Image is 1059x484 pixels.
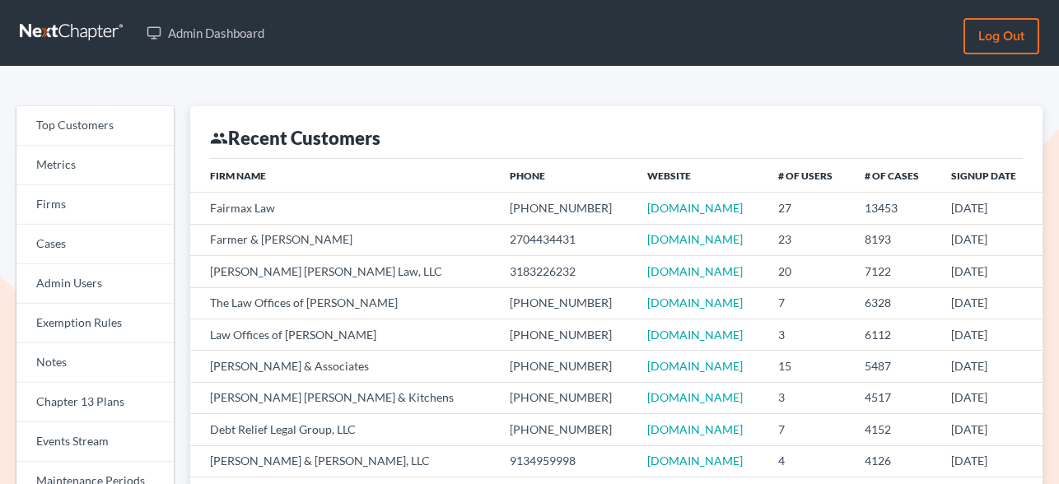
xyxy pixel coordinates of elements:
[938,351,1043,382] td: [DATE]
[497,414,634,445] td: [PHONE_NUMBER]
[16,264,174,304] a: Admin Users
[851,414,938,445] td: 4152
[16,343,174,383] a: Notes
[497,159,634,192] th: Phone
[851,224,938,255] td: 8193
[765,256,851,287] td: 20
[851,193,938,224] td: 13453
[647,232,743,246] a: [DOMAIN_NAME]
[647,296,743,309] a: [DOMAIN_NAME]
[765,351,851,382] td: 15
[765,287,851,319] td: 7
[938,256,1043,287] td: [DATE]
[190,256,497,287] td: [PERSON_NAME] [PERSON_NAME] Law, LLC
[647,454,743,468] a: [DOMAIN_NAME]
[938,159,1043,192] th: Signup Date
[210,129,228,147] i: group
[647,328,743,342] a: [DOMAIN_NAME]
[938,445,1043,477] td: [DATE]
[497,382,634,413] td: [PHONE_NUMBER]
[16,225,174,264] a: Cases
[190,224,497,255] td: Farmer & [PERSON_NAME]
[938,224,1043,255] td: [DATE]
[190,351,497,382] td: [PERSON_NAME] & Associates
[765,319,851,350] td: 3
[16,106,174,146] a: Top Customers
[647,359,743,373] a: [DOMAIN_NAME]
[765,445,851,477] td: 4
[851,445,938,477] td: 4126
[938,319,1043,350] td: [DATE]
[647,264,743,278] a: [DOMAIN_NAME]
[190,414,497,445] td: Debt Relief Legal Group, LLC
[963,18,1039,54] a: Log out
[16,304,174,343] a: Exemption Rules
[497,224,634,255] td: 2704434431
[851,287,938,319] td: 6328
[497,287,634,319] td: [PHONE_NUMBER]
[765,193,851,224] td: 27
[16,146,174,185] a: Metrics
[851,319,938,350] td: 6112
[16,422,174,462] a: Events Stream
[851,159,938,192] th: # of Cases
[938,382,1043,413] td: [DATE]
[190,319,497,350] td: Law Offices of [PERSON_NAME]
[190,287,497,319] td: The Law Offices of [PERSON_NAME]
[938,414,1043,445] td: [DATE]
[938,287,1043,319] td: [DATE]
[851,256,938,287] td: 7122
[210,126,380,150] div: Recent Customers
[851,351,938,382] td: 5487
[497,319,634,350] td: [PHONE_NUMBER]
[851,382,938,413] td: 4517
[16,185,174,225] a: Firms
[497,193,634,224] td: [PHONE_NUMBER]
[190,382,497,413] td: [PERSON_NAME] [PERSON_NAME] & Kitchens
[765,159,851,192] th: # of Users
[647,390,743,404] a: [DOMAIN_NAME]
[190,445,497,477] td: [PERSON_NAME] & [PERSON_NAME], LLC
[138,18,273,48] a: Admin Dashboard
[16,383,174,422] a: Chapter 13 Plans
[938,193,1043,224] td: [DATE]
[497,445,634,477] td: 9134959998
[647,422,743,436] a: [DOMAIN_NAME]
[497,256,634,287] td: 3183226232
[765,224,851,255] td: 23
[634,159,764,192] th: Website
[497,351,634,382] td: [PHONE_NUMBER]
[190,193,497,224] td: Fairmax Law
[765,382,851,413] td: 3
[647,201,743,215] a: [DOMAIN_NAME]
[765,414,851,445] td: 7
[190,159,497,192] th: Firm Name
